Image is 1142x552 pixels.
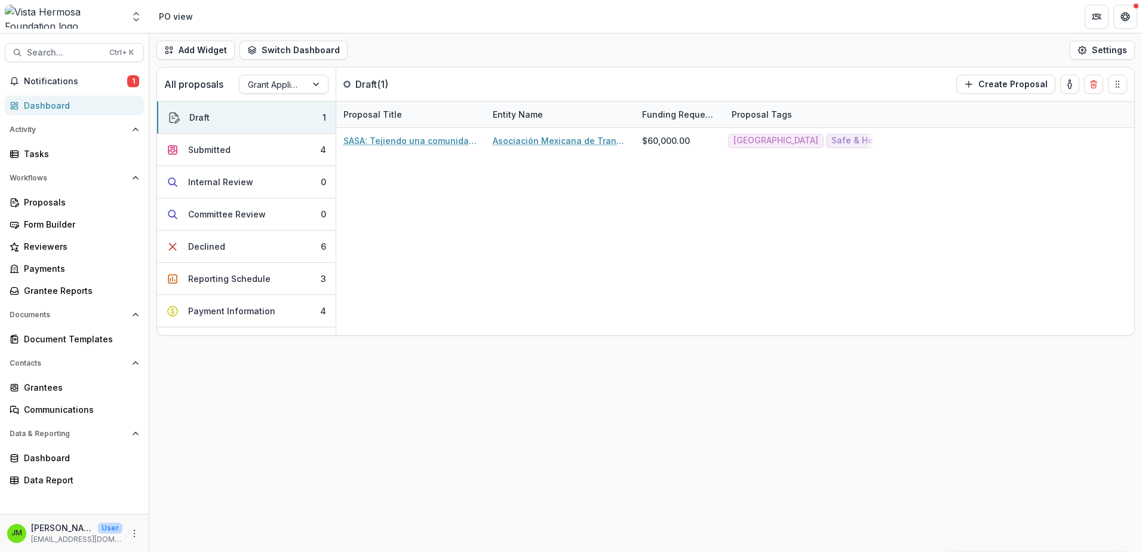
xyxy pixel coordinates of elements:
[321,176,326,188] div: 0
[5,144,144,164] a: Tasks
[321,240,326,253] div: 6
[5,259,144,278] a: Payments
[24,381,134,394] div: Grantees
[956,75,1055,94] button: Create Proposal
[98,523,122,533] p: User
[10,311,127,319] span: Documents
[5,237,144,256] a: Reviewers
[5,120,144,139] button: Open Activity
[725,108,799,121] div: Proposal Tags
[5,424,144,443] button: Open Data & Reporting
[355,77,445,91] p: Draft ( 1 )
[240,41,348,60] button: Switch Dashboard
[1070,41,1135,60] button: Settings
[156,41,235,60] button: Add Widget
[5,214,144,234] a: Form Builder
[31,522,93,534] p: [PERSON_NAME]
[5,354,144,373] button: Open Contacts
[733,136,818,146] span: [GEOGRAPHIC_DATA]
[24,196,134,208] div: Proposals
[24,333,134,345] div: Document Templates
[24,284,134,297] div: Grantee Reports
[336,108,409,121] div: Proposal Title
[635,108,725,121] div: Funding Requested
[24,99,134,112] div: Dashboard
[725,102,874,127] div: Proposal Tags
[157,263,336,295] button: Reporting Schedule3
[635,102,725,127] div: Funding Requested
[157,295,336,327] button: Payment Information4
[157,198,336,231] button: Committee Review0
[320,143,326,156] div: 4
[24,452,134,464] div: Dashboard
[188,240,225,253] div: Declined
[188,176,253,188] div: Internal Review
[24,76,127,87] span: Notifications
[107,46,136,59] div: Ctrl + K
[5,329,144,349] a: Document Templates
[5,72,144,91] button: Notifications1
[24,148,134,160] div: Tasks
[127,75,139,87] span: 1
[1084,75,1103,94] button: Delete card
[159,10,193,23] div: PO view
[10,174,127,182] span: Workflows
[24,403,134,416] div: Communications
[10,125,127,134] span: Activity
[128,5,145,29] button: Open entity switcher
[5,378,144,397] a: Grantees
[5,281,144,300] a: Grantee Reports
[336,102,486,127] div: Proposal Title
[31,534,122,545] p: [EMAIL_ADDRESS][DOMAIN_NAME]
[5,192,144,212] a: Proposals
[24,262,134,275] div: Payments
[320,305,326,317] div: 4
[1108,75,1127,94] button: Drag
[5,448,144,468] a: Dashboard
[486,102,635,127] div: Entity Name
[343,134,478,147] a: SASA: Tejiendo una comunidad libre de violencia
[188,305,275,317] div: Payment Information
[5,305,144,324] button: Open Documents
[157,134,336,166] button: Submitted4
[154,8,198,25] nav: breadcrumb
[157,231,336,263] button: Declined6
[157,102,336,134] button: Draft1
[1085,5,1109,29] button: Partners
[486,108,550,121] div: Entity Name
[5,400,144,419] a: Communications
[5,96,144,115] a: Dashboard
[10,359,127,367] span: Contacts
[5,43,144,62] button: Search...
[24,218,134,231] div: Form Builder
[188,208,266,220] div: Committee Review
[10,430,127,438] span: Data & Reporting
[5,5,123,29] img: Vista Hermosa Foundation logo
[321,272,326,285] div: 3
[321,208,326,220] div: 0
[5,470,144,490] a: Data Report
[27,48,102,58] span: Search...
[831,136,931,146] span: Safe & Healthy Families
[642,134,690,147] div: $60,000.00
[189,111,210,124] div: Draft
[127,526,142,541] button: More
[1113,5,1137,29] button: Get Help
[164,77,223,91] p: All proposals
[5,168,144,188] button: Open Workflows
[24,474,134,486] div: Data Report
[11,529,22,537] div: Jerry Martinez
[157,166,336,198] button: Internal Review0
[24,240,134,253] div: Reviewers
[323,111,326,124] div: 1
[493,134,628,147] a: Asociación Mexicana de Transformación Rural y Urbana A.C (Amextra, Inc.)
[188,272,271,285] div: Reporting Schedule
[188,143,231,156] div: Submitted
[1060,75,1079,94] button: toggle-assigned-to-me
